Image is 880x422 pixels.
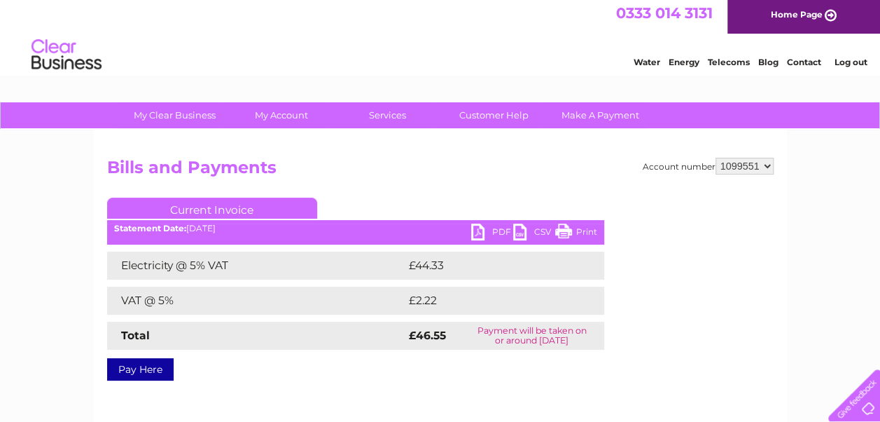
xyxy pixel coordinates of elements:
img: logo.png [31,36,102,79]
div: Account number [643,158,774,175]
a: Customer Help [436,102,552,128]
td: Payment will be taken on or around [DATE] [460,322,604,350]
a: Print [555,224,597,244]
b: Statement Date: [114,223,186,233]
div: [DATE] [107,224,604,233]
a: Make A Payment [543,102,658,128]
td: Electricity @ 5% VAT [107,252,405,280]
a: Current Invoice [107,198,317,219]
a: Energy [669,60,699,70]
td: VAT @ 5% [107,287,405,315]
strong: Total [121,329,150,342]
td: £44.33 [405,252,575,280]
a: Services [330,102,445,128]
a: PDF [471,224,513,244]
a: Telecoms [708,60,750,70]
a: My Clear Business [117,102,232,128]
a: Blog [758,60,778,70]
a: My Account [223,102,339,128]
a: 0333 014 3131 [616,7,713,25]
a: Water [634,60,660,70]
div: Clear Business is a trading name of Verastar Limited (registered in [GEOGRAPHIC_DATA] No. 3667643... [110,8,771,68]
a: Contact [787,60,821,70]
a: CSV [513,224,555,244]
strong: £46.55 [409,329,446,342]
a: Pay Here [107,358,174,381]
td: £2.22 [405,287,571,315]
h2: Bills and Payments [107,158,774,184]
a: Log out [834,60,867,70]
